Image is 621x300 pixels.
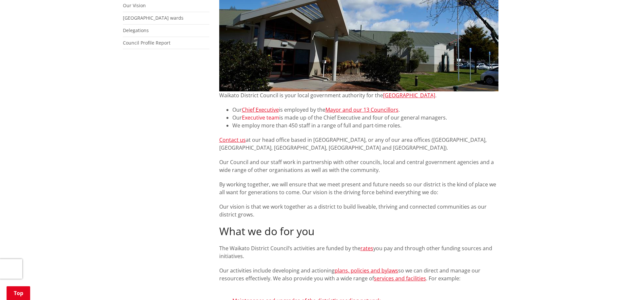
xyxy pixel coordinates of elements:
p: The Waikato District Council’s activities are funded by the you pay and through other funding sou... [219,244,498,260]
a: Contact us [219,136,246,143]
p: Waikato District Council is your local government authority for the . [219,91,498,99]
li: We employ more than 450 staff in a range of full and part-time roles. [232,122,498,129]
h2: What we do for you [219,225,498,237]
a: [GEOGRAPHIC_DATA] [383,92,435,99]
a: services and facilities [374,275,426,282]
a: Top [7,286,30,300]
a: Council Profile Report [123,40,170,46]
a: Chief Executive [242,106,279,113]
span: By working together, we will ensure that we meet present and future needs so our district is the ... [219,181,496,196]
span: . For example: [426,275,460,282]
iframe: Messenger Launcher [591,272,614,296]
span: Our is made up of the Chief Executive and four of our general managers. [232,114,447,121]
span: Our activities include developing and actioning so we can direct and manage our resources effecti... [219,267,480,282]
span: Our Council and our staff work in partnership with other councils, local and central government a... [219,159,494,174]
a: plans, policies and bylaws [335,267,398,274]
a: Our Vision [123,2,146,9]
p: Our vision is that we work together as a district to build liveable, thriving and connected commu... [219,203,498,218]
a: rates [360,245,373,252]
a: [GEOGRAPHIC_DATA] wards [123,15,184,21]
a: Delegations [123,27,149,33]
a: Executive team [242,114,279,121]
a: Mayor and our 13 Councillors [325,106,398,113]
span: at our head office based in [GEOGRAPHIC_DATA], or any of our area offices ([GEOGRAPHIC_DATA], [GE... [219,136,487,151]
span: Our is employed by the . [232,106,400,113]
